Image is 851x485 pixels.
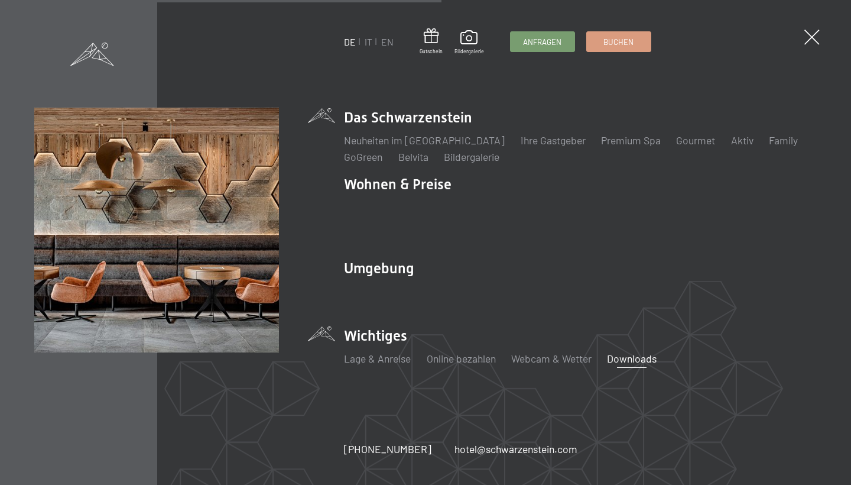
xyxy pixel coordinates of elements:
[420,28,443,55] a: Gutschein
[511,352,592,365] a: Webcam & Wetter
[587,32,651,51] a: Buchen
[381,36,394,47] a: EN
[521,134,586,147] a: Ihre Gastgeber
[607,352,657,365] a: Downloads
[344,150,382,163] a: GoGreen
[34,108,280,353] img: Wellnesshotels - Bar - Spieltische - Kinderunterhaltung
[344,442,431,455] span: [PHONE_NUMBER]
[511,32,574,51] a: Anfragen
[454,442,577,457] a: hotel@schwarzenstein.com
[344,36,356,47] a: DE
[601,134,661,147] a: Premium Spa
[454,30,484,55] a: Bildergalerie
[444,150,499,163] a: Bildergalerie
[420,48,443,55] span: Gutschein
[344,134,505,147] a: Neuheiten im [GEOGRAPHIC_DATA]
[344,352,411,365] a: Lage & Anreise
[365,36,372,47] a: IT
[427,352,496,365] a: Online bezahlen
[603,37,634,47] span: Buchen
[344,442,431,457] a: [PHONE_NUMBER]
[454,48,484,55] span: Bildergalerie
[769,134,798,147] a: Family
[523,37,561,47] span: Anfragen
[398,150,428,163] a: Belvita
[676,134,715,147] a: Gourmet
[731,134,753,147] a: Aktiv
